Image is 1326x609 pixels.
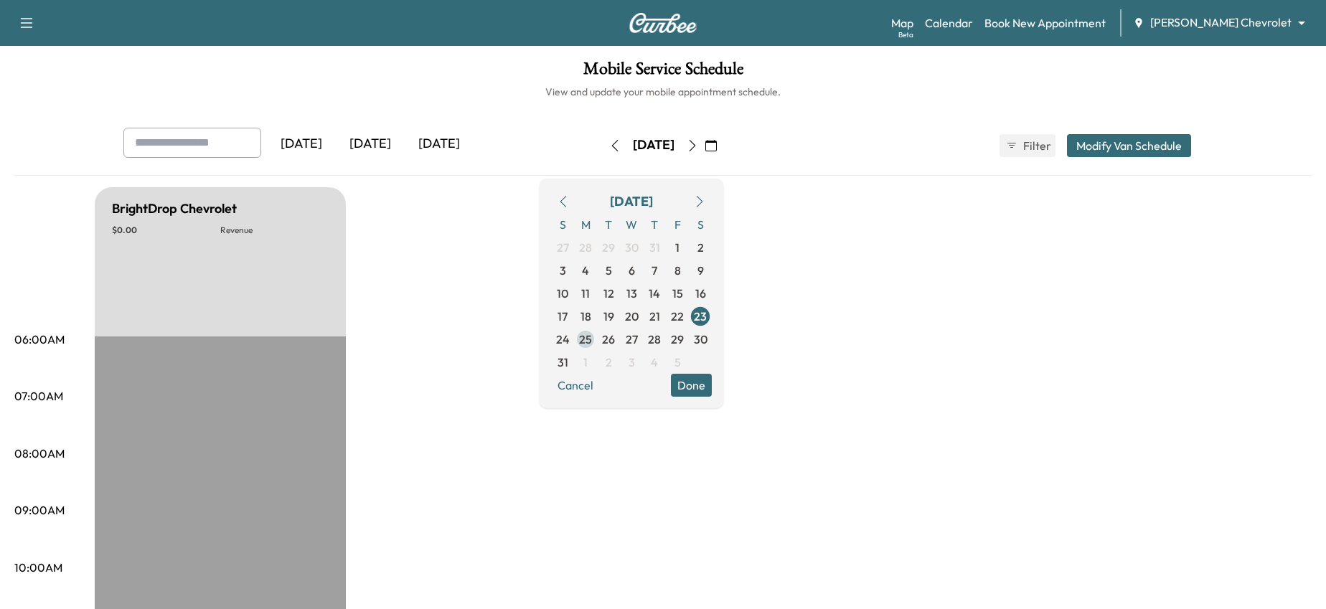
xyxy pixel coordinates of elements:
span: 15 [672,285,683,302]
h1: Mobile Service Schedule [14,60,1312,85]
span: 18 [580,308,591,325]
span: S [689,213,712,236]
span: 28 [579,239,592,256]
span: 29 [671,331,684,348]
span: 26 [602,331,615,348]
span: 2 [697,239,704,256]
span: 1 [583,354,588,371]
span: 31 [649,239,660,256]
span: 17 [558,308,568,325]
button: Filter [1000,134,1055,157]
h6: View and update your mobile appointment schedule. [14,85,1312,99]
p: 08:00AM [14,445,65,462]
div: [DATE] [267,128,336,161]
a: MapBeta [891,14,913,32]
span: T [643,213,666,236]
p: $ 0.00 [112,225,220,236]
div: Beta [898,29,913,40]
span: S [551,213,574,236]
span: 8 [674,262,681,279]
span: 24 [556,331,570,348]
div: [DATE] [633,136,674,154]
span: Filter [1023,137,1049,154]
span: M [574,213,597,236]
span: 27 [626,331,638,348]
span: 28 [648,331,661,348]
span: F [666,213,689,236]
span: 1 [675,239,680,256]
button: Cancel [551,374,600,397]
span: W [620,213,643,236]
span: 4 [651,354,658,371]
a: Book New Appointment [984,14,1106,32]
p: 07:00AM [14,387,63,405]
span: 16 [695,285,706,302]
span: 30 [694,331,707,348]
button: Done [671,374,712,397]
div: [DATE] [405,128,474,161]
span: 11 [581,285,590,302]
span: 31 [558,354,568,371]
img: Curbee Logo [629,13,697,33]
div: [DATE] [610,192,653,212]
p: 10:00AM [14,559,62,576]
span: 9 [697,262,704,279]
span: 19 [603,308,614,325]
span: 22 [671,308,684,325]
a: Calendar [925,14,973,32]
span: T [597,213,620,236]
span: 7 [652,262,657,279]
span: 25 [579,331,592,348]
span: 27 [557,239,569,256]
span: 5 [606,262,612,279]
span: 30 [625,239,639,256]
p: Revenue [220,225,329,236]
p: 09:00AM [14,501,65,519]
span: 3 [560,262,566,279]
p: 06:00AM [14,331,65,348]
span: 4 [582,262,589,279]
span: 6 [629,262,635,279]
span: 14 [649,285,660,302]
span: 29 [602,239,615,256]
span: 23 [694,308,707,325]
span: 20 [625,308,639,325]
span: [PERSON_NAME] Chevrolet [1150,14,1292,31]
span: 10 [557,285,568,302]
span: 12 [603,285,614,302]
span: 5 [674,354,681,371]
span: 13 [626,285,637,302]
span: 3 [629,354,635,371]
span: 2 [606,354,612,371]
span: 21 [649,308,660,325]
button: Modify Van Schedule [1067,134,1191,157]
h5: BrightDrop Chevrolet [112,199,237,219]
div: [DATE] [336,128,405,161]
